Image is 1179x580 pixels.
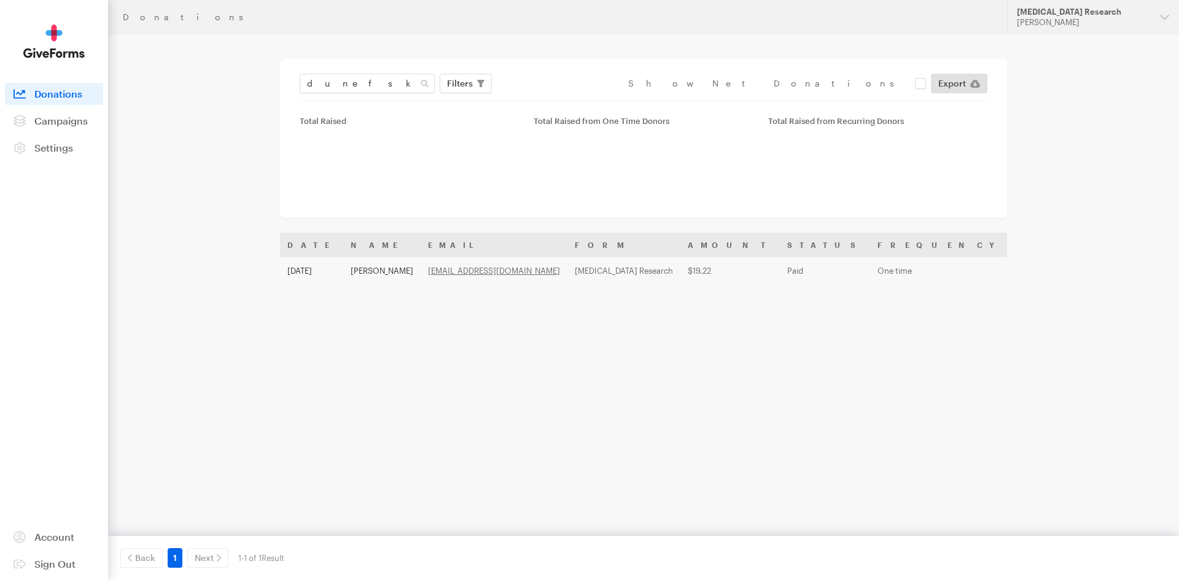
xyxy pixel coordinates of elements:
[280,257,343,284] td: [DATE]
[1017,17,1150,28] div: [PERSON_NAME]
[5,137,103,159] a: Settings
[1017,7,1150,17] div: [MEDICAL_DATA] Research
[23,25,85,58] img: GiveForms
[34,88,82,99] span: Donations
[5,526,103,548] a: Account
[5,553,103,575] a: Sign Out
[300,74,435,93] input: Search Name & Email
[780,233,870,257] th: Status
[343,257,421,284] td: [PERSON_NAME]
[34,115,88,126] span: Campaigns
[931,74,987,93] a: Export
[938,76,966,91] span: Export
[780,257,870,284] td: Paid
[238,548,284,568] div: 1-1 of 1
[447,76,473,91] span: Filters
[262,553,284,563] span: Result
[421,233,567,257] th: Email
[534,116,753,126] div: Total Raised from One Time Donors
[5,110,103,132] a: Campaigns
[440,74,492,93] button: Filters
[567,233,680,257] th: Form
[870,233,1011,257] th: Frequency
[34,558,76,570] span: Sign Out
[870,257,1011,284] td: One time
[343,233,421,257] th: Name
[300,116,519,126] div: Total Raised
[567,257,680,284] td: [MEDICAL_DATA] Research
[680,257,780,284] td: $19.22
[768,116,987,126] div: Total Raised from Recurring Donors
[280,233,343,257] th: Date
[34,531,74,543] span: Account
[34,142,73,153] span: Settings
[680,233,780,257] th: Amount
[5,83,103,105] a: Donations
[428,266,560,276] a: [EMAIL_ADDRESS][DOMAIN_NAME]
